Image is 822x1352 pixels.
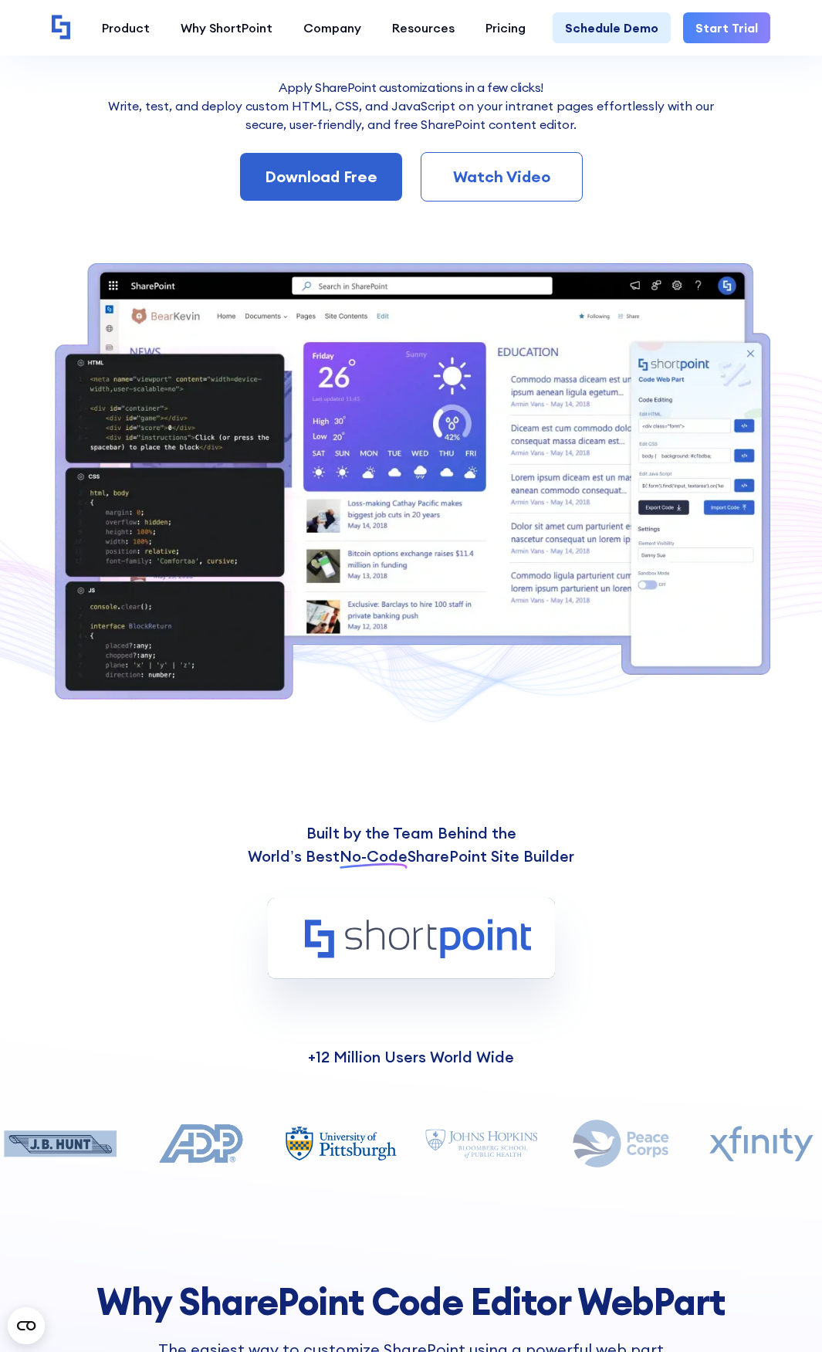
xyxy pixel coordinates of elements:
span: No-Code [340,846,408,866]
a: Resources [377,12,470,43]
div: Product [102,19,150,37]
a: Home [52,15,71,41]
h2: Why ShareP﻿oint Code Editor WebPart [52,1282,771,1323]
a: Product [86,12,165,43]
div: Resources [392,19,455,37]
a: Start Trial [683,12,770,43]
a: Why ShortPoint [165,12,288,43]
div: Why ShortPoint [181,19,272,37]
a: Pricing [470,12,541,43]
h2: Apply SharePoint customizations in a few clicks! [99,78,724,97]
div: Download Free [265,165,377,188]
button: Open CMP widget [8,1307,45,1344]
div: Watch Video [446,165,557,188]
img: code webpart demo [52,263,771,703]
iframe: Chat Widget [745,1278,822,1352]
a: Download Free [240,153,402,201]
div: Pricing [485,19,526,37]
p: Built by the Team Behind the World’s Best SharePoint Site Builder [91,822,732,868]
p: Write, test, and deploy custom HTML, CSS, and JavaScript on your intranet pages effortlessly wi﻿t... [99,97,724,134]
div: Company [303,19,361,37]
a: Company [288,12,377,43]
a: Schedule Demo [553,12,671,43]
a: Watch Video [421,152,583,202]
